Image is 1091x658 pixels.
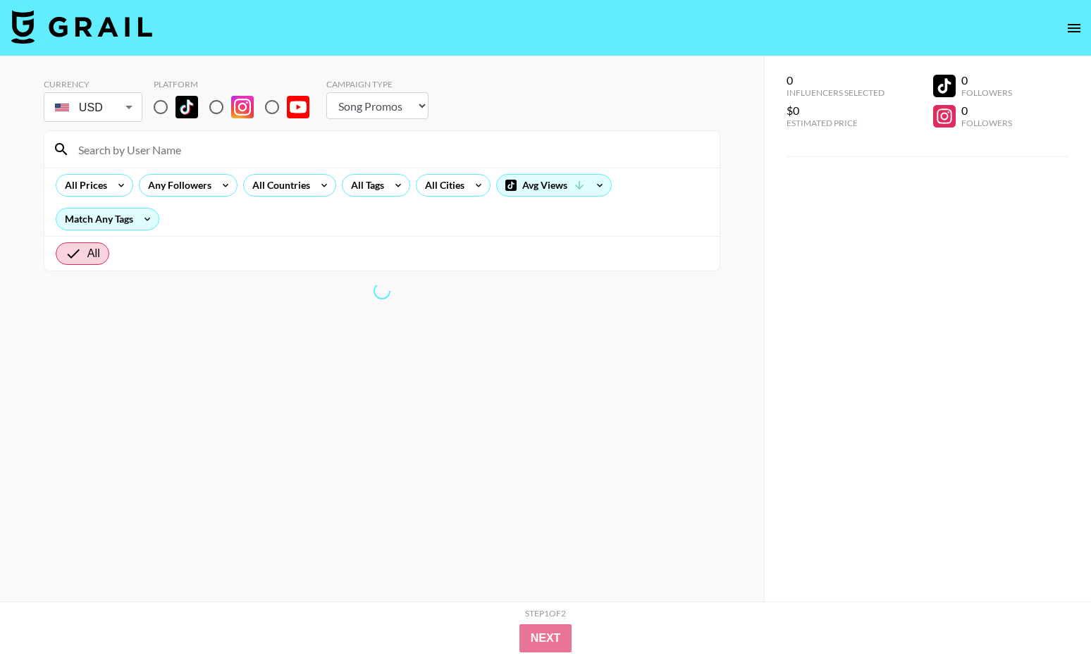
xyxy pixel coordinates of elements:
div: 0 [961,104,1012,118]
div: 0 [961,73,1012,87]
img: TikTok [175,96,198,118]
div: Followers [961,118,1012,128]
div: 0 [787,73,884,87]
iframe: Drift Widget Chat Controller [1021,588,1074,641]
div: Campaign Type [326,79,429,89]
div: Estimated Price [787,118,884,128]
img: YouTube [287,96,309,118]
div: Any Followers [140,175,214,196]
img: Grail Talent [11,10,152,44]
input: Search by User Name [70,138,711,161]
div: USD [47,95,140,120]
div: All Tags [343,175,387,196]
div: Currency [44,79,142,89]
div: $0 [787,104,884,118]
div: Platform [154,79,321,89]
div: All Cities [417,175,467,196]
div: Match Any Tags [56,209,159,230]
div: Step 1 of 2 [525,608,566,619]
span: All [87,245,100,262]
button: Next [519,624,572,652]
div: All Countries [244,175,313,196]
div: All Prices [56,175,110,196]
span: Refreshing lists, bookers, clients, countries, tags, cities, talent, talent... [374,283,390,299]
img: Instagram [231,96,254,118]
button: open drawer [1060,14,1088,42]
div: Followers [961,87,1012,98]
div: Influencers Selected [787,87,884,98]
div: Avg Views [497,175,611,196]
